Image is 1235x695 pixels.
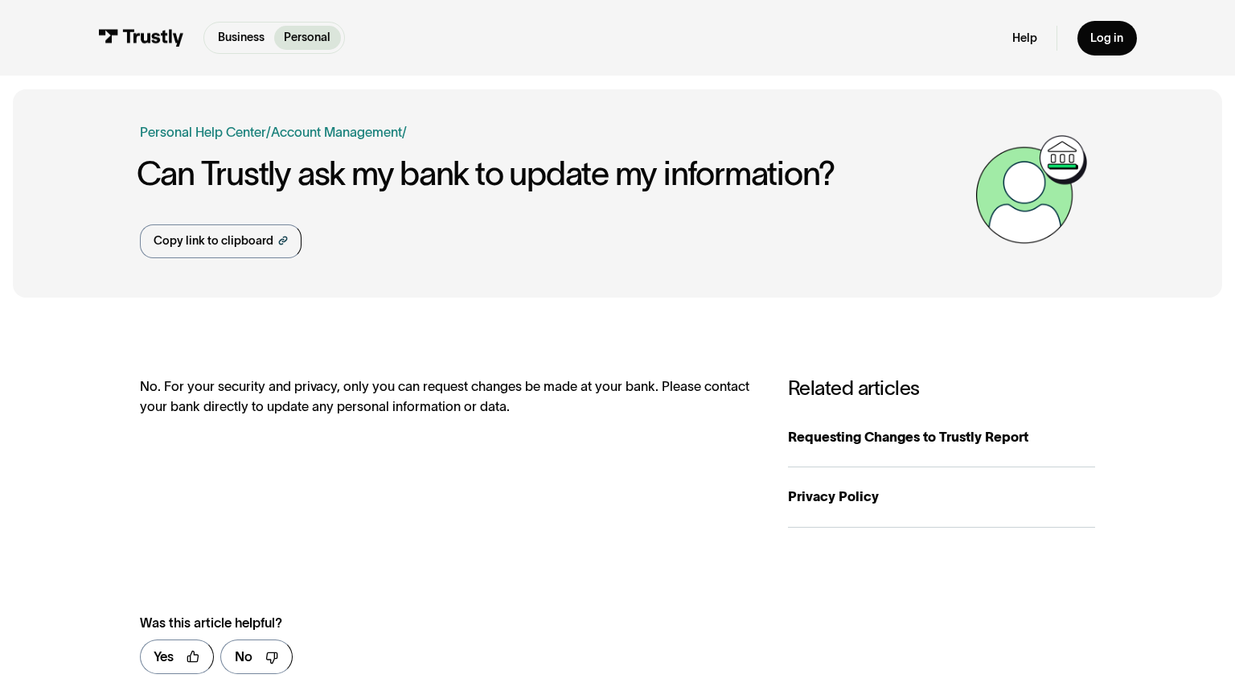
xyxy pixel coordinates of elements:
h1: Can Trustly ask my bank to update my information? [137,155,967,191]
h3: Related articles [788,376,1096,401]
a: Account Management [271,125,402,139]
div: Log in [1090,31,1123,46]
a: Copy link to clipboard [140,224,302,258]
a: Help [1012,31,1037,46]
p: Business [218,29,265,47]
p: Personal [284,29,330,47]
a: Personal Help Center [140,122,266,142]
a: Requesting Changes to Trustly Report [788,407,1096,467]
a: No [220,639,293,674]
div: Yes [154,647,174,667]
div: Privacy Policy [788,487,1096,507]
img: Trustly Logo [98,29,184,47]
div: Copy link to clipboard [154,232,273,250]
a: Yes [140,639,215,674]
div: No [235,647,252,667]
div: No. For your security and privacy, only you can request changes be made at your bank. Please cont... [140,376,755,416]
div: Was this article helpful? [140,613,720,633]
a: Business [208,26,275,50]
div: / [266,122,271,142]
div: Requesting Changes to Trustly Report [788,427,1096,447]
a: Log in [1077,21,1137,56]
a: Privacy Policy [788,467,1096,528]
a: Personal [274,26,341,50]
div: / [402,122,407,142]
